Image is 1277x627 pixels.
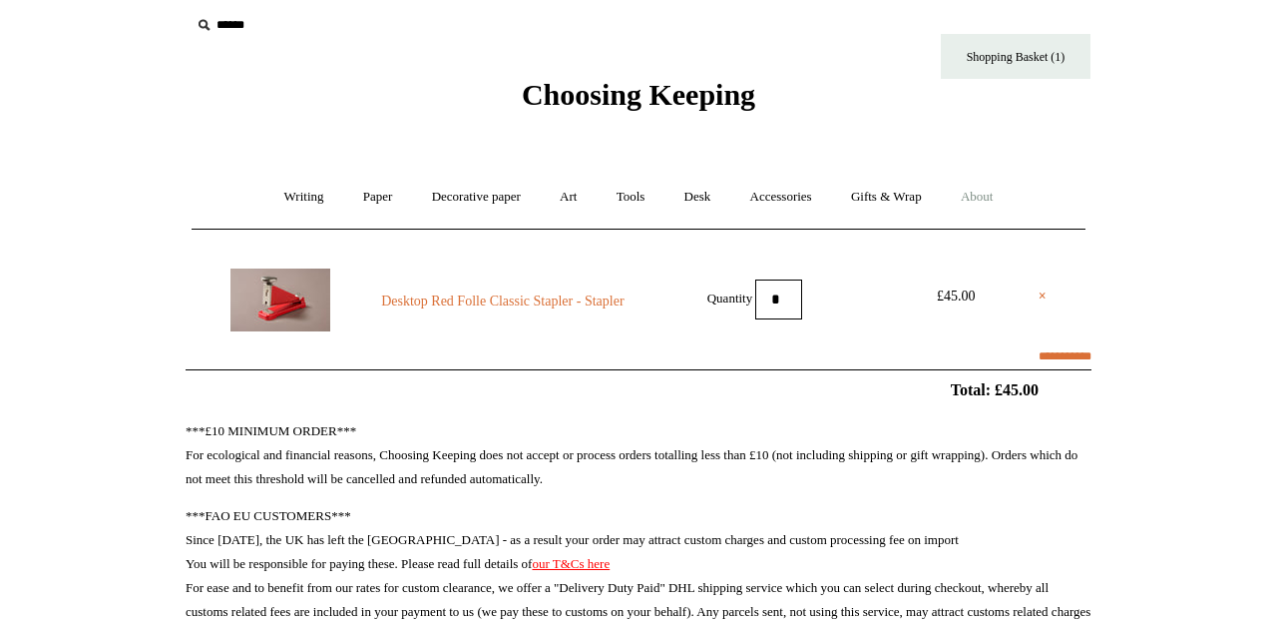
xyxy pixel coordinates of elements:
a: Gifts & Wrap [833,171,940,224]
a: Paper [345,171,411,224]
label: Quantity [707,290,753,305]
a: Accessories [732,171,830,224]
a: Writing [266,171,342,224]
a: Desktop Red Folle Classic Stapler - Stapler [367,290,638,313]
a: Art [542,171,595,224]
a: About [943,171,1012,224]
img: Desktop Red Folle Classic Stapler - Stapler [230,269,330,331]
a: × [1039,285,1047,309]
a: Shopping Basket (1) [941,34,1090,79]
a: Decorative paper [414,171,539,224]
p: ***£10 MINIMUM ORDER*** For ecological and financial reasons, Choosing Keeping does not accept or... [186,419,1091,491]
a: Desk [666,171,729,224]
a: our T&Cs here [532,556,610,571]
h2: Total: £45.00 [140,380,1137,399]
span: Choosing Keeping [522,78,755,111]
a: Choosing Keeping [522,94,755,108]
a: Tools [599,171,663,224]
div: £45.00 [911,285,1001,309]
